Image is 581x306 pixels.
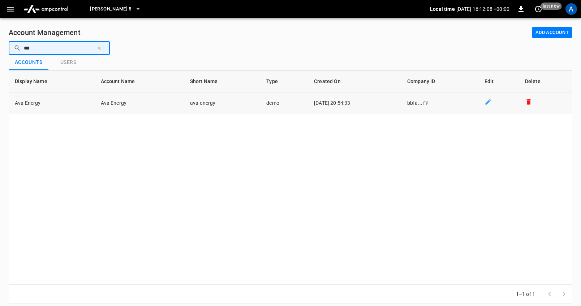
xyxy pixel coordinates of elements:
[9,55,48,70] button: Accounts
[308,71,401,92] th: Created On
[532,27,572,38] button: Add Account
[95,71,184,92] th: Account Name
[9,71,572,114] table: customers table
[401,71,479,92] th: Company ID
[9,27,81,38] h6: Account Management
[95,92,184,114] td: Ava Energy
[541,3,562,10] span: just now
[519,71,572,92] th: Delete
[9,92,95,114] td: Ava Energy
[184,71,261,92] th: Short Name
[261,71,308,92] th: Type
[565,3,577,15] div: profile-icon
[516,290,535,298] p: 1–1 of 1
[479,71,519,92] th: Edit
[90,5,132,13] span: [PERSON_NAME] 5
[422,99,429,107] div: copy
[9,71,95,92] th: Display Name
[21,2,71,16] img: ampcontrol.io logo
[430,5,455,13] p: Local time
[308,92,401,114] td: [DATE] 20:54:33
[184,92,261,114] td: ava-energy
[456,5,509,13] p: [DATE] 16:12:08 +00:00
[533,3,544,15] button: set refresh interval
[87,2,144,16] button: [PERSON_NAME] 5
[407,99,422,107] div: bbfa ...
[261,92,308,114] td: demo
